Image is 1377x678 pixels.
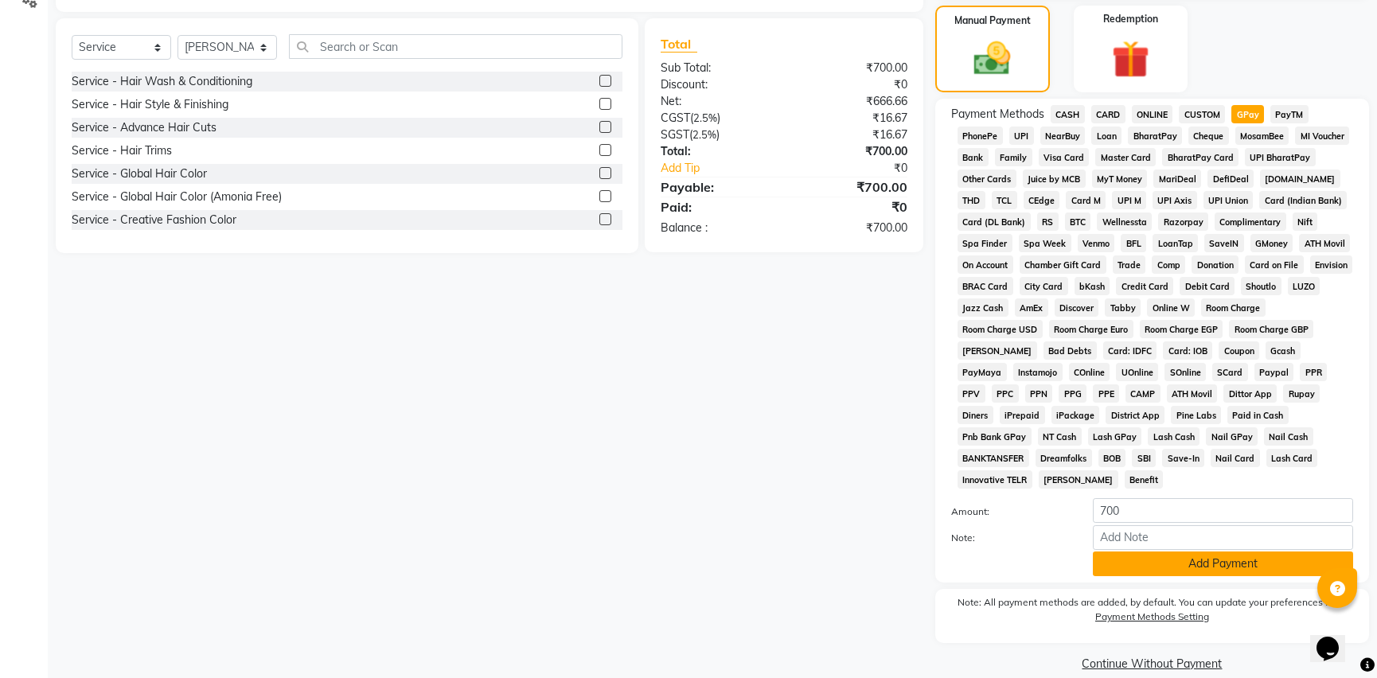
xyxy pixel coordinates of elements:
[784,220,919,236] div: ₹700.00
[1153,169,1201,188] span: MariDeal
[1097,212,1152,231] span: Wellnessta
[1158,212,1208,231] span: Razorpay
[693,111,717,124] span: 2.5%
[958,298,1008,317] span: Jazz Cash
[72,73,252,90] div: Service - Hair Wash & Conditioning
[1088,427,1142,446] span: Lash GPay
[1105,298,1141,317] span: Tabby
[649,177,784,197] div: Payable:
[1037,212,1059,231] span: RS
[72,212,236,228] div: Service - Creative Fashion Color
[958,169,1016,188] span: Other Cards
[1103,12,1158,26] label: Redemption
[1153,191,1197,209] span: UPI Axis
[1171,406,1221,424] span: Pine Labs
[72,142,172,159] div: Service - Hair Trims
[958,427,1032,446] span: Pnb Bank GPay
[1023,169,1086,188] span: Juice by MCB
[649,143,784,160] div: Total:
[958,406,993,424] span: Diners
[958,212,1031,231] span: Card (DL Bank)
[1066,191,1106,209] span: Card M
[995,148,1032,166] span: Family
[1288,277,1320,295] span: LUZO
[1132,449,1156,467] span: SBI
[1038,427,1082,446] span: NT Cash
[1223,384,1277,403] span: Dittor App
[661,111,690,125] span: CGST
[784,60,919,76] div: ₹700.00
[958,320,1043,338] span: Room Charge USD
[1215,212,1286,231] span: Complimentary
[1098,449,1126,467] span: BOB
[1059,384,1086,403] span: PPG
[1188,127,1229,145] span: Cheque
[1245,255,1304,274] span: Card on File
[958,277,1013,295] span: BRAC Card
[1310,255,1353,274] span: Envision
[992,384,1019,403] span: PPC
[1132,105,1173,123] span: ONLINE
[1093,498,1353,523] input: Amount
[1310,614,1361,662] iframe: chat widget
[954,14,1031,28] label: Manual Payment
[649,197,784,216] div: Paid:
[1091,105,1125,123] span: CARD
[806,160,919,177] div: ₹0
[1206,427,1258,446] span: Nail GPay
[1043,341,1097,360] span: Bad Debts
[1125,470,1164,489] span: Benefit
[1040,127,1086,145] span: NearBuy
[1266,341,1301,360] span: Gcash
[661,127,689,142] span: SGST
[1207,169,1254,188] span: DefiDeal
[649,93,784,110] div: Net:
[1260,169,1340,188] span: [DOMAIN_NAME]
[1219,341,1259,360] span: Coupon
[1125,384,1161,403] span: CAMP
[1227,406,1289,424] span: Paid in Cash
[72,119,216,136] div: Service - Advance Hair Cuts
[1299,234,1350,252] span: ATH Movil
[72,96,228,113] div: Service - Hair Style & Finishing
[784,127,919,143] div: ₹16.67
[958,148,989,166] span: Bank
[1147,298,1195,317] span: Online W
[1103,341,1157,360] span: Card: IDFC
[1293,212,1318,231] span: Nift
[1270,105,1309,123] span: PayTM
[1300,363,1327,381] span: PPR
[1069,363,1110,381] span: COnline
[958,191,985,209] span: THD
[784,143,919,160] div: ₹700.00
[1100,36,1162,83] img: _gift.svg
[1113,255,1146,274] span: Trade
[692,128,716,141] span: 2.5%
[72,166,207,182] div: Service - Global Hair Color
[1163,341,1212,360] span: Card: IOB
[1009,127,1034,145] span: UPI
[1148,427,1200,446] span: Lash Cash
[1092,169,1148,188] span: MyT Money
[1235,127,1289,145] span: MosamBee
[649,220,784,236] div: Balance :
[1065,212,1091,231] span: BTC
[1095,148,1156,166] span: Master Card
[1116,277,1173,295] span: Credit Card
[1075,277,1110,295] span: bKash
[1106,406,1164,424] span: District App
[1020,277,1068,295] span: City Card
[958,363,1007,381] span: PayMaya
[784,76,919,93] div: ₹0
[649,60,784,76] div: Sub Total:
[1091,127,1121,145] span: Loan
[1051,406,1100,424] span: iPackage
[951,106,1044,123] span: Payment Methods
[1116,363,1158,381] span: UOnline
[1153,234,1198,252] span: LoanTap
[1192,255,1239,274] span: Donation
[1152,255,1185,274] span: Comp
[1128,127,1182,145] span: BharatPay
[1254,363,1294,381] span: Paypal
[958,127,1003,145] span: PhonePe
